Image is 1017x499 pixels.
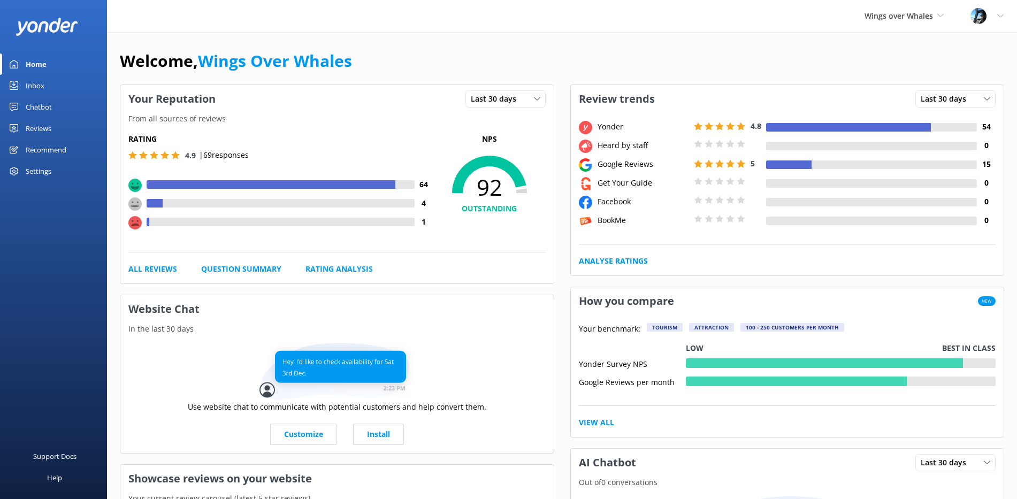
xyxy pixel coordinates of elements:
span: 5 [751,158,755,168]
div: Tourism [647,323,683,332]
h4: 0 [977,214,996,226]
h3: AI Chatbot [571,449,644,477]
p: In the last 30 days [120,323,554,335]
div: Get Your Guide [595,177,691,189]
div: Google Reviews [595,158,691,170]
div: Chatbot [26,96,52,118]
h4: OUTSTANDING [433,203,546,214]
div: Attraction [689,323,734,332]
h3: How you compare [571,287,682,315]
span: Last 30 days [471,93,523,105]
h4: 0 [977,196,996,208]
a: Rating Analysis [305,263,373,275]
a: Install [353,424,404,445]
h1: Welcome, [120,48,352,74]
div: Yonder [595,121,691,133]
h4: 15 [977,158,996,170]
p: Use website chat to communicate with potential customers and help convert them. [188,401,486,413]
div: Settings [26,160,51,182]
a: All Reviews [128,263,177,275]
h3: Review trends [571,85,663,113]
p: Best in class [942,342,996,354]
span: 4.9 [185,150,196,160]
a: Customize [270,424,337,445]
div: Help [47,467,62,488]
div: Heard by staff [595,140,691,151]
span: Last 30 days [921,457,973,469]
p: NPS [433,133,546,145]
span: Last 30 days [921,93,973,105]
a: Wings Over Whales [198,50,352,72]
h4: 1 [415,216,433,228]
a: Analyse Ratings [579,255,648,267]
h3: Showcase reviews on your website [120,465,554,493]
h4: 0 [977,177,996,189]
h4: 64 [415,179,433,190]
div: Yonder Survey NPS [579,358,686,368]
span: New [978,296,996,306]
div: Support Docs [33,446,77,467]
span: 4.8 [751,121,761,131]
h3: Your Reputation [120,85,224,113]
div: Reviews [26,118,51,139]
span: Wings over Whales [865,11,933,21]
p: | 69 responses [199,149,249,161]
span: 92 [433,174,546,201]
div: BookMe [595,214,691,226]
img: conversation... [259,343,415,401]
p: From all sources of reviews [120,113,554,125]
p: Low [686,342,704,354]
h3: Website Chat [120,295,554,323]
p: Out of 0 conversations [571,477,1004,488]
img: yonder-white-logo.png [16,18,78,35]
div: Inbox [26,75,44,96]
div: 100 - 250 customers per month [740,323,844,332]
p: Your benchmark: [579,323,640,336]
a: Question Summary [201,263,281,275]
div: Google Reviews per month [579,377,686,386]
h4: 0 [977,140,996,151]
a: View All [579,417,614,428]
h5: Rating [128,133,433,145]
div: Recommend [26,139,66,160]
div: Home [26,53,47,75]
h4: 4 [415,197,433,209]
img: 145-1635463833.jpg [970,8,987,24]
h4: 54 [977,121,996,133]
div: Facebook [595,196,691,208]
